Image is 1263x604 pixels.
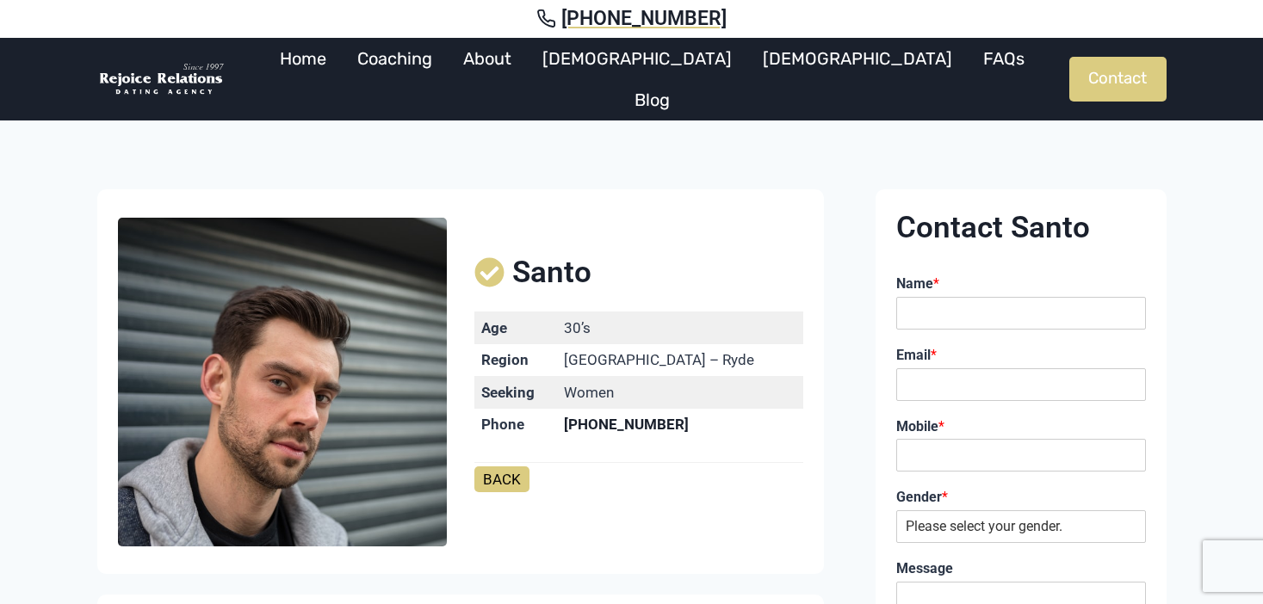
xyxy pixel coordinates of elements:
[264,38,342,79] a: Home
[564,416,689,433] mark: [PHONE_NUMBER]
[556,311,803,343] td: 30’s
[481,416,524,433] strong: Phone
[1069,57,1167,102] a: Contact
[896,418,1146,436] label: Mobile
[556,344,803,376] td: [GEOGRAPHIC_DATA] – Ryde
[235,38,1069,120] nav: Primary Navigation
[474,466,529,492] a: BACK
[896,489,1146,507] label: Gender
[97,62,226,97] img: Rejoice Relations
[512,255,591,291] span: Santo
[21,7,1242,31] a: [PHONE_NUMBER]
[896,275,1146,293] label: Name
[556,376,803,408] td: Women
[481,384,535,401] strong: Seeking
[896,347,1146,365] label: Email
[448,38,527,79] a: About
[896,439,1146,471] input: Mobile
[527,38,747,79] a: [DEMOGRAPHIC_DATA]
[747,38,968,79] a: [DEMOGRAPHIC_DATA]
[896,210,1146,246] h2: Contact Santo
[342,38,448,79] a: Coaching
[896,560,1146,578] label: Message
[561,7,727,31] span: [PHONE_NUMBER]
[968,38,1040,79] a: FAQs
[481,351,529,368] strong: Region
[619,79,685,120] a: Blog
[481,319,507,336] strong: Age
